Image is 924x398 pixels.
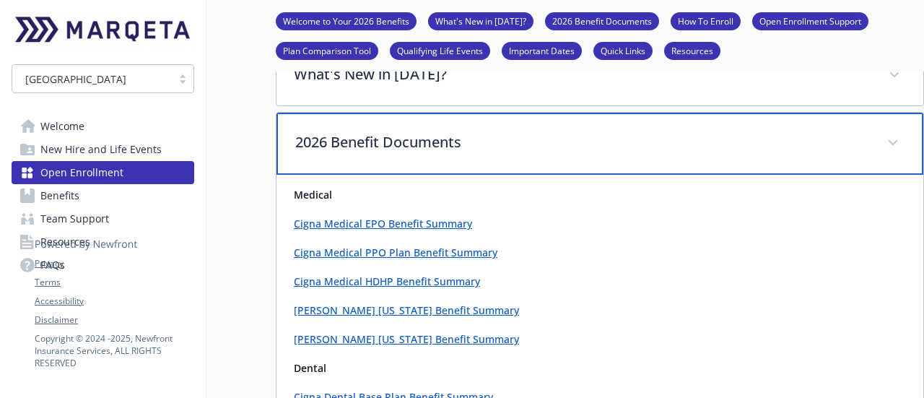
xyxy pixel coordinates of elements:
a: Accessibility [35,295,193,308]
a: Qualifying Life Events [390,43,490,57]
a: Resources [664,43,720,57]
p: What's New in [DATE]? [294,64,871,85]
a: Cigna Medical EPO Benefit Summary [294,217,472,230]
a: FAQs [12,254,194,277]
a: Benefits [12,184,194,207]
a: Welcome [12,115,194,138]
a: What's New in [DATE]? [428,14,533,27]
span: New Hire and Life Events [40,138,162,161]
a: [PERSON_NAME] [US_STATE] Benefit Summary [294,332,519,346]
a: Plan Comparison Tool [276,43,378,57]
div: 2026 Benefit Documents [276,113,923,175]
a: Open Enrollment Support [752,14,868,27]
span: Team Support [40,207,109,230]
a: Cigna Medical HDHP Benefit Summary [294,274,480,288]
span: [GEOGRAPHIC_DATA] [19,72,165,87]
a: [PERSON_NAME] [US_STATE] Benefit Summary [294,303,519,317]
span: Open Enrollment [40,161,123,184]
a: New Hire and Life Events [12,138,194,161]
a: Cigna Medical PPO Plan Benefit Summary [294,246,497,259]
p: 2026 Benefit Documents [295,131,870,153]
a: Open Enrollment [12,161,194,184]
div: What's New in [DATE]? [276,46,923,105]
a: Privacy [35,257,193,270]
a: Important Dates [502,43,582,57]
span: Benefits [40,184,79,207]
a: Resources [12,230,194,254]
a: Quick Links [593,43,653,57]
span: [GEOGRAPHIC_DATA] [25,72,126,87]
a: Welcome to Your 2026 Benefits [276,14,417,27]
a: How To Enroll [671,14,741,27]
span: Welcome [40,115,84,138]
p: Copyright © 2024 - 2025 , Newfront Insurance Services, ALL RIGHTS RESERVED [35,332,193,369]
strong: Dental [294,361,326,375]
a: Terms [35,276,193,289]
a: Team Support [12,207,194,230]
a: 2026 Benefit Documents [545,14,659,27]
a: Disclaimer [35,313,193,326]
strong: Medical [294,188,332,202]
